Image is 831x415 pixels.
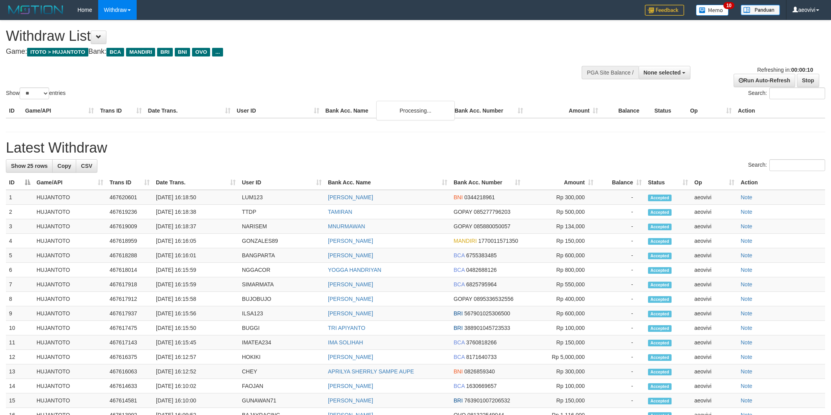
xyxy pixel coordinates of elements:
[464,368,495,375] span: Copy 0826859340 to clipboard
[239,379,325,393] td: FAOJAN
[691,379,738,393] td: aeovivi
[97,104,145,118] th: Trans ID
[175,48,190,56] span: BNI
[741,209,752,215] a: Note
[523,379,597,393] td: Rp 100,000
[648,398,672,404] span: Accepted
[597,292,645,306] td: -
[239,190,325,205] td: LUM123
[597,364,645,379] td: -
[239,350,325,364] td: HOKIKI
[454,252,465,258] span: BCA
[212,48,223,56] span: ...
[474,223,510,229] span: Copy 085880050057 to clipboard
[523,277,597,292] td: Rp 550,000
[328,281,373,288] a: [PERSON_NAME]
[376,101,455,120] div: Processing...
[239,335,325,350] td: IMATEA234
[6,306,33,321] td: 9
[466,281,497,288] span: Copy 6825795964 to clipboard
[741,5,780,15] img: panduan.png
[106,48,124,56] span: BCA
[454,354,465,360] span: BCA
[328,383,373,389] a: [PERSON_NAME]
[106,219,153,234] td: 467619009
[648,209,672,216] span: Accepted
[601,104,651,118] th: Balance
[454,310,463,317] span: BRI
[769,87,825,99] input: Search:
[106,350,153,364] td: 467616375
[734,74,795,87] a: Run Auto-Refresh
[597,263,645,277] td: -
[239,263,325,277] td: NGGACOR
[450,175,523,190] th: Bank Acc. Number: activate to sort column ascending
[523,335,597,350] td: Rp 150,000
[106,248,153,263] td: 467618288
[648,325,672,332] span: Accepted
[153,219,239,234] td: [DATE] 16:18:37
[153,175,239,190] th: Date Trans.: activate to sort column ascending
[81,163,92,169] span: CSV
[33,234,106,248] td: HUJANTOTO
[454,339,465,346] span: BCA
[523,175,597,190] th: Amount: activate to sort column ascending
[466,267,497,273] span: Copy 0482688126 to clipboard
[153,306,239,321] td: [DATE] 16:15:56
[33,379,106,393] td: HUJANTOTO
[328,354,373,360] a: [PERSON_NAME]
[464,194,495,200] span: Copy 0344218961 to clipboard
[523,350,597,364] td: Rp 5,000,000
[597,306,645,321] td: -
[33,321,106,335] td: HUJANTOTO
[464,397,510,404] span: Copy 763901007206532 to clipboard
[523,393,597,408] td: Rp 150,000
[239,205,325,219] td: TTDP
[33,364,106,379] td: HUJANTOTO
[20,87,49,99] select: Showentries
[322,104,452,118] th: Bank Acc. Name
[523,205,597,219] td: Rp 500,000
[597,190,645,205] td: -
[523,321,597,335] td: Rp 100,000
[648,311,672,317] span: Accepted
[645,175,691,190] th: Status: activate to sort column ascending
[328,339,363,346] a: IMA SOLIHAH
[33,393,106,408] td: HUJANTOTO
[6,140,825,156] h1: Latest Withdraw
[153,350,239,364] td: [DATE] 16:12:57
[33,190,106,205] td: HUJANTOTO
[33,277,106,292] td: HUJANTOTO
[464,310,510,317] span: Copy 567901025306500 to clipboard
[691,335,738,350] td: aeovivi
[644,69,681,76] span: None selected
[33,335,106,350] td: HUJANTOTO
[523,306,597,321] td: Rp 600,000
[153,292,239,306] td: [DATE] 16:15:58
[454,223,472,229] span: GOPAY
[106,335,153,350] td: 467617143
[6,248,33,263] td: 5
[6,292,33,306] td: 8
[797,74,819,87] a: Stop
[691,175,738,190] th: Op: activate to sort column ascending
[239,277,325,292] td: SIMARMATA
[454,397,463,404] span: BRI
[474,209,510,215] span: Copy 085277796203 to clipboard
[738,175,825,190] th: Action
[466,252,497,258] span: Copy 6755383485 to clipboard
[6,379,33,393] td: 14
[153,205,239,219] td: [DATE] 16:18:38
[523,263,597,277] td: Rp 800,000
[153,379,239,393] td: [DATE] 16:10:02
[27,48,88,56] span: ITOTO > HUJANTOTO
[648,282,672,288] span: Accepted
[325,175,450,190] th: Bank Acc. Name: activate to sort column ascending
[474,296,513,302] span: Copy 0895336532556 to clipboard
[597,175,645,190] th: Balance: activate to sort column ascending
[6,48,546,56] h4: Game: Bank:
[145,104,234,118] th: Date Trans.
[106,175,153,190] th: Trans ID: activate to sort column ascending
[239,292,325,306] td: BUJOBUJO
[648,340,672,346] span: Accepted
